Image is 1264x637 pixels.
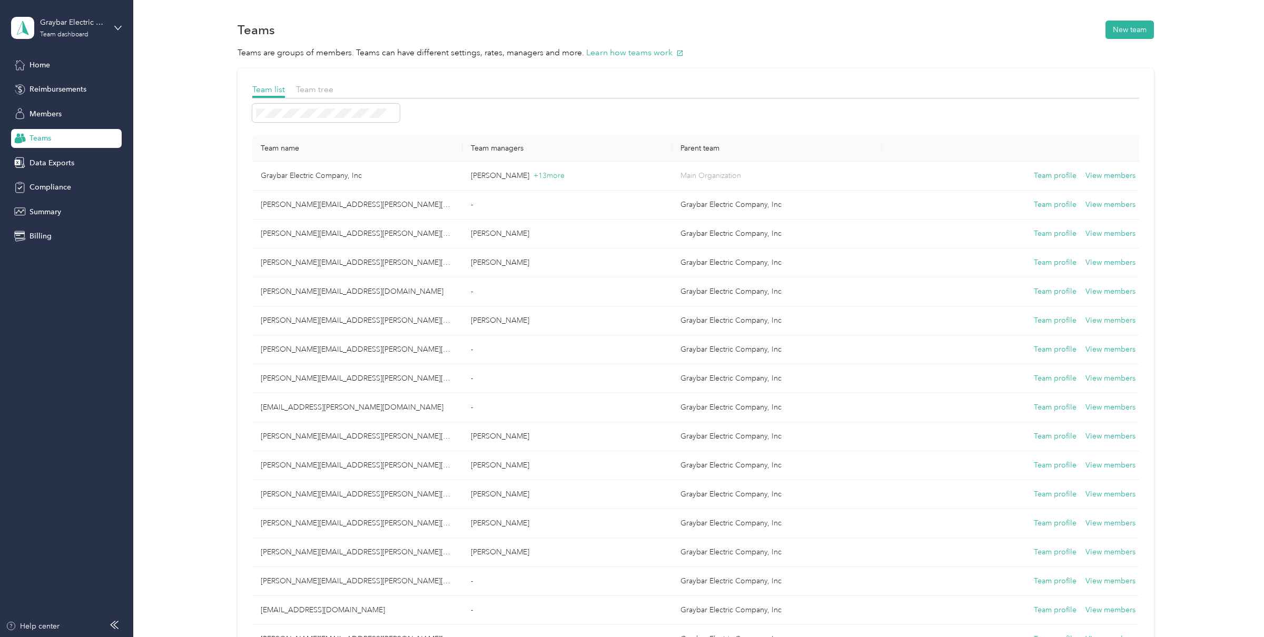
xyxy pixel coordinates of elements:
td: Graybar Electric Company, Inc [672,567,882,596]
button: Team profile [1034,315,1077,326]
p: [PERSON_NAME] [471,517,664,529]
span: Team tree [296,84,333,94]
th: Team managers [462,135,672,162]
span: - [471,576,473,585]
td: Graybar Electric Company, Inc [672,277,882,306]
button: Team profile [1034,373,1077,384]
td: - [462,364,672,393]
td: tom.ciccone@graybar.com [252,191,462,220]
span: - [471,287,473,296]
span: Billing [29,231,52,242]
button: Team profile [1034,604,1077,616]
button: Team profile [1034,402,1077,413]
td: Graybar Electric Company, Inc [672,422,882,451]
td: walt.burnside@graybar.com [252,538,462,567]
button: Team profile [1034,546,1077,558]
button: View members [1085,517,1135,529]
td: - [462,596,672,625]
p: Main Organization [680,170,873,182]
td: bill.mccann@graybar.com [252,393,462,422]
span: Home [29,59,50,71]
span: - [471,374,473,383]
td: Graybar Electric Company, Inc [672,306,882,335]
th: Parent team [672,135,882,162]
td: Graybar Electric Company, Inc [672,248,882,277]
td: Graybar Electric Company, Inc [672,393,882,422]
button: Team profile [1034,460,1077,471]
button: Team profile [1034,489,1077,500]
button: View members [1085,199,1135,211]
div: Team dashboard [40,32,88,38]
p: [PERSON_NAME] [471,315,664,326]
td: Graybar Electric Company, Inc [672,191,882,220]
span: Summary [29,206,61,217]
h1: Teams [238,24,275,35]
button: View members [1085,431,1135,442]
p: [PERSON_NAME] [471,460,664,471]
button: View members [1085,344,1135,355]
td: Graybar Electric Company, Inc [672,335,882,364]
button: Team profile [1034,170,1077,182]
button: View members [1085,489,1135,500]
button: Help center [6,621,60,632]
span: - [471,345,473,354]
span: - [471,605,473,614]
button: View members [1085,170,1135,182]
td: Graybar Electric Company, Inc [672,538,882,567]
td: Kevin.Rose@graybar.com [252,451,462,480]
button: View members [1085,373,1135,384]
td: john.nin@graybar.com [252,277,462,306]
td: Graybar Electric Company, Inc [672,451,882,480]
button: View members [1085,546,1135,558]
span: Team list [252,84,285,94]
td: Graybar Electric Company, Inc [252,162,462,191]
iframe: Everlance-gr Chat Button Frame [1205,578,1264,637]
td: Graybar Electric Company, Inc [672,480,882,509]
button: Learn how teams work [586,46,684,59]
td: Main Organization [672,162,882,191]
td: - [462,335,672,364]
button: Team profile [1034,344,1077,355]
td: - [462,191,672,220]
span: Data Exports [29,157,74,168]
span: - [471,403,473,412]
p: [PERSON_NAME] [471,489,664,500]
p: [PERSON_NAME] [471,546,664,558]
td: - [462,567,672,596]
p: [PERSON_NAME] [471,228,664,240]
button: Team profile [1034,517,1077,529]
span: Teams [29,133,51,144]
td: teresa.leaman@graybar.com [252,567,462,596]
td: Graybar Electric Company, Inc [672,220,882,248]
td: bret.rutherford@graybar.com [252,306,462,335]
td: cory.chaney@graybar.com [252,364,462,393]
button: View members [1085,460,1135,471]
button: View members [1085,315,1135,326]
td: - [462,393,672,422]
button: Team profile [1034,431,1077,442]
td: rob.long@graybar.com [252,596,462,625]
button: Team profile [1034,257,1077,268]
button: New team [1105,21,1154,39]
div: Graybar Electric Company, Inc [40,17,106,28]
td: Graybar Electric Company, Inc [672,509,882,538]
td: thomas.evans@graybar.com [252,509,462,538]
p: [PERSON_NAME] [471,431,664,442]
button: View members [1085,575,1135,587]
p: [PERSON_NAME] [471,257,664,268]
td: cory.chaney@graybar.com [252,335,462,364]
td: arturo.apodaca@graybar.com [252,248,462,277]
span: - [471,200,473,209]
td: jamie.pontecorvo@graybar.com [252,422,462,451]
span: Members [29,108,62,120]
td: Graybar Electric Company, Inc [672,364,882,393]
button: Team profile [1034,575,1077,587]
button: View members [1085,257,1135,268]
span: Compliance [29,182,71,193]
button: View members [1085,604,1135,616]
p: Teams are groups of members. Teams can have different settings, rates, managers and more. [238,46,1154,59]
td: Graybar Electric Company, Inc [672,596,882,625]
button: View members [1085,228,1135,240]
th: Team name [252,135,462,162]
